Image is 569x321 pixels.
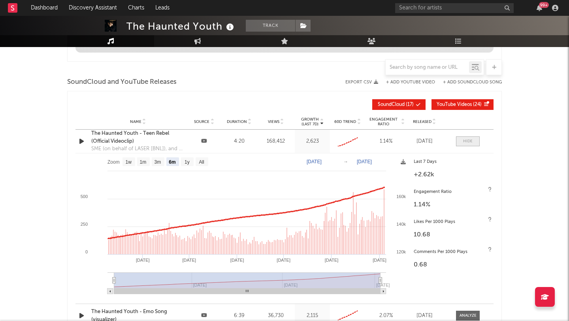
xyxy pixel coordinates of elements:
a: The Haunted Youth - Teen Rebel (Official Videoclip) [91,130,185,145]
span: Duration [227,119,247,124]
text: [DATE] [376,283,390,287]
button: Export CSV [345,80,378,85]
button: + Add YouTube Video [386,80,435,85]
div: 36,730 [259,312,293,320]
div: 168,412 [259,138,293,145]
button: YouTube Videos(24) [431,99,494,110]
div: + Add YouTube Video [378,80,435,85]
div: 6:39 [224,312,255,320]
span: ( 17 ) [377,102,414,107]
span: ( 24 ) [437,102,482,107]
button: Track [246,20,295,32]
div: Likes Per 1000 Plays [414,217,490,227]
text: 1w [126,159,132,165]
div: Comments Per 1000 Plays [414,247,490,257]
span: Released [413,119,431,124]
div: 2,623 [297,138,328,145]
div: Last 7 Days [414,157,490,167]
text: 1y [185,159,190,165]
div: +2.62k [414,170,490,179]
div: Engagement Ratio [414,187,490,197]
text: All [199,159,204,165]
button: + Add SoundCloud Song [443,80,502,85]
p: (Last 7d) [301,122,319,127]
div: SME (on behalf of LASER [BNL]), and 2 Music Rights Societies [91,145,185,153]
div: The Haunted Youth [126,20,236,33]
div: 2.07 % [367,312,405,320]
div: 10.68 [414,230,490,240]
text: 120k [396,249,406,254]
text: 250 [81,222,88,227]
span: Engagement Ratio [367,117,400,127]
div: [DATE] [409,312,440,320]
div: 4:20 [224,138,255,145]
text: [DATE] [357,159,372,164]
span: YouTube Videos [437,102,472,107]
text: Zoom [107,159,120,165]
span: SoundCloud and YouTube Releases [67,77,177,87]
text: 140k [396,222,406,227]
text: 0 [85,249,88,254]
text: [DATE] [136,258,150,262]
div: 1.14 % [367,138,405,145]
p: Growth [301,117,319,122]
div: 99 + [539,2,549,8]
text: → [343,159,348,164]
span: Source [194,119,209,124]
text: [DATE] [277,258,290,262]
text: [DATE] [230,258,244,262]
text: [DATE] [373,258,386,262]
button: 99+ [537,5,542,11]
input: Search for artists [395,3,514,13]
div: [DATE] [409,138,440,145]
text: 3m [154,159,161,165]
text: 160k [396,194,406,199]
text: [DATE] [182,258,196,262]
span: Views [268,119,279,124]
text: [DATE] [307,159,322,164]
span: 60D Trend [334,119,356,124]
text: [DATE] [325,258,339,262]
div: 0.68 [414,260,490,270]
text: 1m [140,159,147,165]
span: Name [130,119,141,124]
text: 500 [81,194,88,199]
div: 2,115 [297,312,328,320]
button: SoundCloud(17) [372,99,426,110]
text: 6m [169,159,175,165]
button: + Add SoundCloud Song [435,80,502,85]
input: Search by song name or URL [386,64,469,71]
div: 1.14 % [414,200,490,210]
span: SoundCloud [378,102,405,107]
